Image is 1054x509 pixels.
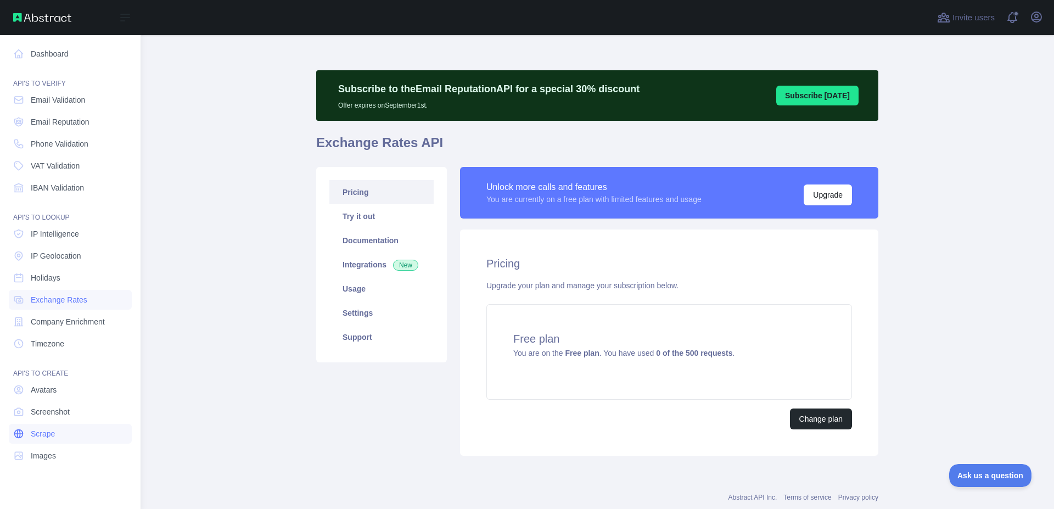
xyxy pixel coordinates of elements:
[31,338,64,349] span: Timezone
[338,81,640,97] p: Subscribe to the Email Reputation API for a special 30 % discount
[31,160,80,171] span: VAT Validation
[565,349,599,357] strong: Free plan
[728,494,777,501] a: Abstract API Inc.
[776,86,859,105] button: Subscribe [DATE]
[486,194,702,205] div: You are currently on a free plan with limited features and usage
[9,334,132,354] a: Timezone
[31,406,70,417] span: Screenshot
[9,156,132,176] a: VAT Validation
[783,494,831,501] a: Terms of service
[513,331,825,346] h4: Free plan
[513,349,735,357] span: You are on the . You have used .
[9,112,132,132] a: Email Reputation
[31,94,85,105] span: Email Validation
[9,178,132,198] a: IBAN Validation
[31,116,89,127] span: Email Reputation
[9,402,132,422] a: Screenshot
[31,384,57,395] span: Avatars
[329,325,434,349] a: Support
[31,450,56,461] span: Images
[656,349,732,357] strong: 0 of the 500 requests
[9,66,132,88] div: API'S TO VERIFY
[13,13,71,22] img: Abstract API
[31,228,79,239] span: IP Intelligence
[9,356,132,378] div: API'S TO CREATE
[329,180,434,204] a: Pricing
[9,246,132,266] a: IP Geolocation
[9,268,132,288] a: Holidays
[9,200,132,222] div: API'S TO LOOKUP
[952,12,995,24] span: Invite users
[9,290,132,310] a: Exchange Rates
[486,181,702,194] div: Unlock more calls and features
[9,424,132,444] a: Scrape
[838,494,878,501] a: Privacy policy
[9,446,132,466] a: Images
[949,464,1032,487] iframe: Toggle Customer Support
[9,44,132,64] a: Dashboard
[486,280,852,291] div: Upgrade your plan and manage your subscription below.
[486,256,852,271] h2: Pricing
[31,272,60,283] span: Holidays
[393,260,418,271] span: New
[329,204,434,228] a: Try it out
[31,250,81,261] span: IP Geolocation
[31,294,87,305] span: Exchange Rates
[329,253,434,277] a: Integrations New
[31,138,88,149] span: Phone Validation
[804,184,852,205] button: Upgrade
[790,409,852,429] button: Change plan
[329,228,434,253] a: Documentation
[31,182,84,193] span: IBAN Validation
[31,316,105,327] span: Company Enrichment
[9,90,132,110] a: Email Validation
[338,97,640,110] p: Offer expires on September 1st.
[9,380,132,400] a: Avatars
[329,277,434,301] a: Usage
[935,9,997,26] button: Invite users
[329,301,434,325] a: Settings
[316,134,878,160] h1: Exchange Rates API
[9,312,132,332] a: Company Enrichment
[9,224,132,244] a: IP Intelligence
[9,134,132,154] a: Phone Validation
[31,428,55,439] span: Scrape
